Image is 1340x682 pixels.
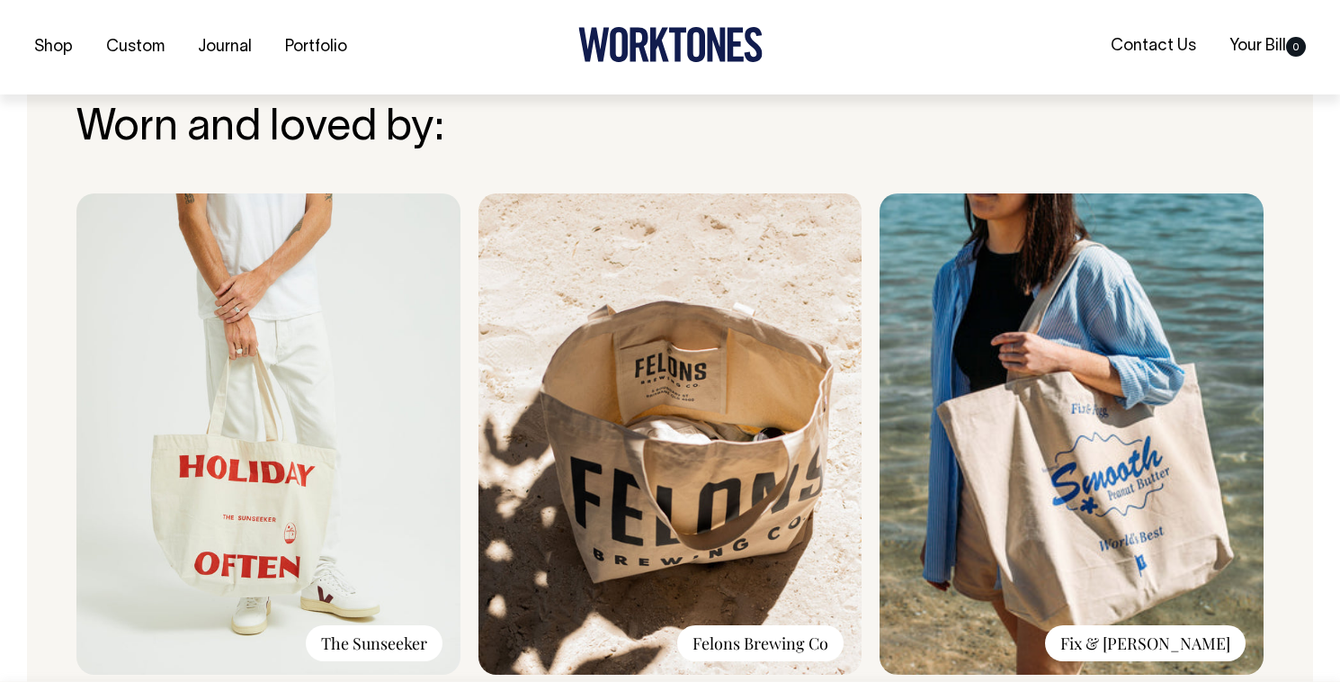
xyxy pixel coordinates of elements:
[478,193,862,675] img: Felons.jpg
[677,625,844,661] div: Felons Brewing Co
[99,32,172,62] a: Custom
[1286,37,1306,57] span: 0
[306,625,442,661] div: The Sunseeker
[1222,31,1313,61] a: Your Bill0
[76,193,460,675] img: 20210128_WORKTONES9523.jpg
[1045,625,1246,661] div: Fix & [PERSON_NAME]
[76,105,1264,153] h3: Worn and loved by:
[880,193,1264,675] img: FixandFogg-File35.jpg
[278,32,354,62] a: Portfolio
[191,32,259,62] a: Journal
[27,32,80,62] a: Shop
[1103,31,1203,61] a: Contact Us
